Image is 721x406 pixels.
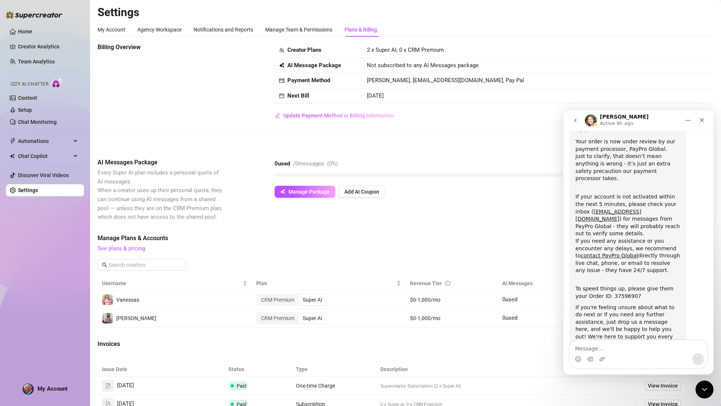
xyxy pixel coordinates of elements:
[645,381,681,390] a: View Invoice
[410,280,442,286] span: Revenue Tier
[237,383,246,389] span: Paid
[18,135,71,147] span: Automations
[98,158,224,167] span: AI Messages Package
[98,169,222,220] span: Every Super AI plan includes a personal quota of AI messages. When a creator uses up their person...
[12,28,117,72] div: Your order is now under review by our payment processor, PayPro Global. Just to clarify, that doe...
[98,340,224,349] span: Invoices
[288,189,330,195] span: Manage Package
[18,119,57,125] a: Chat Monitoring
[105,383,111,388] span: file-text
[279,78,284,83] span: credit-card
[109,261,176,269] input: Search creators
[287,62,341,69] strong: AI Message Package
[376,362,545,377] th: Description
[257,295,299,305] div: CRM Premium
[275,160,290,167] strong: 0 used
[224,362,291,377] th: Status
[256,294,327,306] div: segmented control
[6,11,62,19] img: logo-BBDzfeDw.svg
[265,26,332,34] div: Manage Team & Permissions
[12,168,117,190] div: To speed things up, please give them your Order ID: 37596907
[367,92,384,99] span: [DATE]
[116,315,156,321] span: [PERSON_NAME]
[256,279,395,287] span: Plan
[502,296,517,303] span: 0 used
[98,5,713,20] h2: Settings
[18,95,37,101] a: Content
[98,43,224,52] span: Billing Overview
[11,81,48,88] span: Izzy AI Chatter
[98,362,224,377] th: Issue Date
[102,313,113,323] img: Vanessa
[257,313,299,323] div: CRM Premium
[102,279,241,287] span: Username
[445,281,450,286] span: info-circle
[129,243,141,255] button: Send a message…
[275,113,280,118] span: edit
[367,77,524,84] span: [PERSON_NAME], [EMAIL_ADDRESS][DOMAIN_NAME], Pay Pal
[291,362,376,377] th: Type
[563,110,713,374] iframe: Intercom live chat
[344,26,377,34] div: Plans & Billing
[6,230,144,243] textarea: Message…
[98,276,252,291] th: Username
[498,276,621,291] th: AI Messages
[38,385,68,392] span: My Account
[10,138,16,144] span: thunderbolt
[293,160,324,167] span: / 0 messages
[296,383,335,389] span: One-time Charge
[287,92,309,99] strong: Next Bill
[344,189,379,195] span: Add AI Coupon
[98,234,612,243] span: Manage Plans & Accounts
[279,48,284,53] span: team
[18,107,32,113] a: Setup
[18,59,55,65] a: Team Analytics
[12,98,78,112] a: [EMAIL_ADDRESS][DOMAIN_NAME]
[117,381,134,390] span: [DATE]
[12,194,117,238] div: If you're feeling unsure about what to do next or if you need any further assistance, just drop u...
[98,26,125,34] div: My Account
[256,312,327,324] div: segmented control
[406,291,498,309] td: $0-1,000/mo
[116,297,139,303] span: Vanessas
[695,380,713,398] iframe: Intercom live chat
[502,314,517,321] span: 0 used
[299,295,326,305] div: Super AI
[327,160,338,167] span: ( 0 %)
[23,384,33,394] img: AGNmyxbGg1QElcHZByN-AfLBIt4pSGnD87YG7omC5QaW=s96-c
[12,76,117,164] div: If your account is not activated within the next 5 minutes, please check your inbox ( ) for messa...
[338,186,385,198] button: Add AI Coupon
[279,93,284,98] span: calendar
[406,309,498,328] td: $0-1,000/mo
[18,172,69,178] a: Discover Viral Videos
[275,110,395,122] button: Update Payment Method or Billing Information
[18,150,71,162] span: Chat Copilot
[137,26,182,34] div: Agency Workspace
[17,142,75,148] a: contact PayPro Global
[10,153,15,159] img: Chat Copilot
[287,77,330,84] strong: Payment Method
[287,47,321,53] strong: Creator Plans
[98,245,145,252] a: See plans & pricing
[380,383,461,389] span: Supercreator Subscription (2 x Super AI)
[367,61,479,70] span: Not subscribed to any AI Messages package
[51,78,63,89] img: AI Chatter
[367,47,444,53] span: 2 x Super AI, 0 x CRM Premium
[102,295,113,305] img: Vanessas
[275,186,335,198] button: Manage Package
[102,262,107,268] span: search
[283,113,394,119] span: Update Payment Method or Billing Information
[194,26,253,34] div: Notifications and Reports
[252,276,406,291] th: Plan
[24,246,30,252] button: Gif picker
[12,246,18,252] button: Emoji picker
[648,382,678,390] span: View Invoice
[36,246,42,252] button: Upload attachment
[545,362,612,377] th: Breakdown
